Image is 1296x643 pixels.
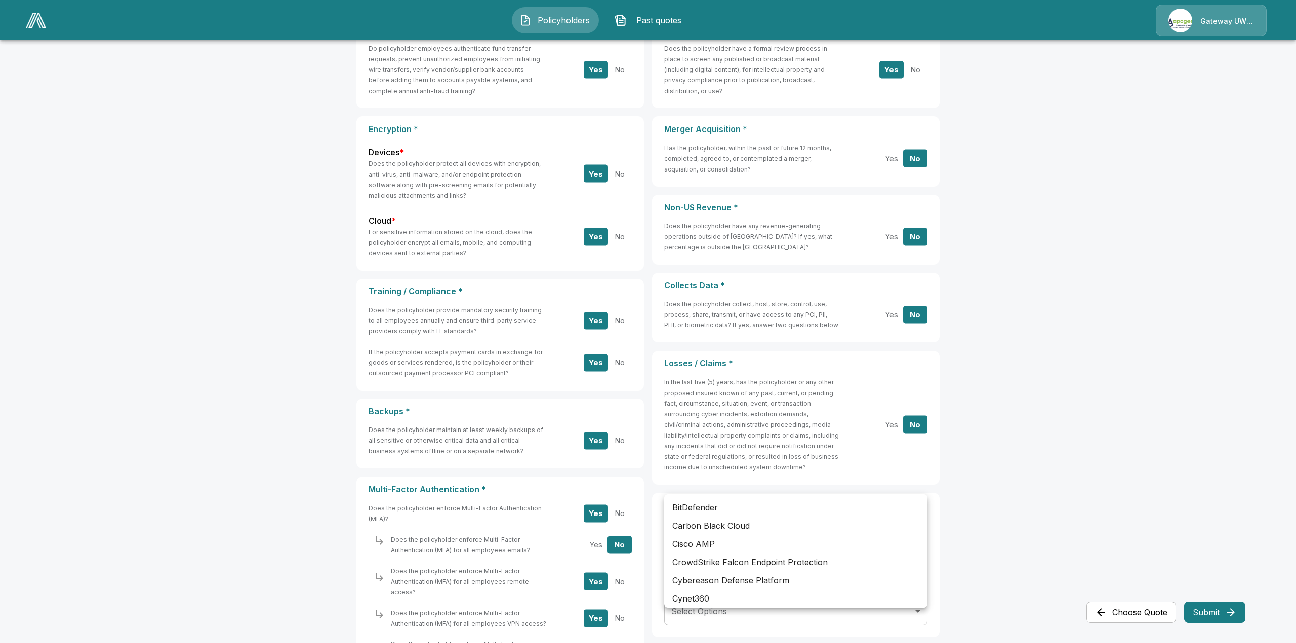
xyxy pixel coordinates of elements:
li: Cisco AMP [664,535,927,553]
li: BitDefender [664,498,927,517]
li: CrowdStrike Falcon Endpoint Protection [664,553,927,571]
li: Carbon Black Cloud [664,517,927,535]
li: Cynet360 [664,589,927,608]
li: Cybereason Defense Platform [664,571,927,589]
